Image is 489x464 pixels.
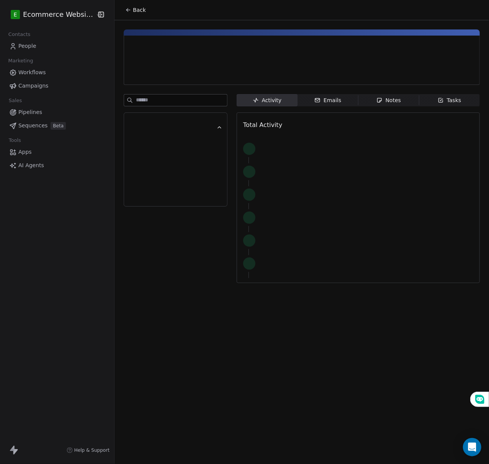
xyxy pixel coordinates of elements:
[18,161,44,169] span: AI Agents
[67,447,110,453] a: Help & Support
[6,40,108,52] a: People
[6,119,108,132] a: SequencesBeta
[18,42,36,50] span: People
[14,11,17,18] span: E
[463,438,481,456] div: Open Intercom Messenger
[9,8,90,21] button: EEcommerce Website Builder
[6,106,108,119] a: Pipelines
[133,6,146,14] span: Back
[5,55,36,67] span: Marketing
[5,95,25,106] span: Sales
[18,68,46,77] span: Workflows
[23,10,94,20] span: Ecommerce Website Builder
[6,146,108,158] a: Apps
[6,159,108,172] a: AI Agents
[6,80,108,92] a: Campaigns
[5,135,24,146] span: Tools
[376,96,401,104] div: Notes
[5,29,34,40] span: Contacts
[121,3,150,17] button: Back
[74,447,110,453] span: Help & Support
[18,122,47,130] span: Sequences
[314,96,341,104] div: Emails
[18,82,48,90] span: Campaigns
[51,122,66,130] span: Beta
[243,121,282,129] span: Total Activity
[18,148,32,156] span: Apps
[438,96,461,104] div: Tasks
[18,108,42,116] span: Pipelines
[6,66,108,79] a: Workflows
